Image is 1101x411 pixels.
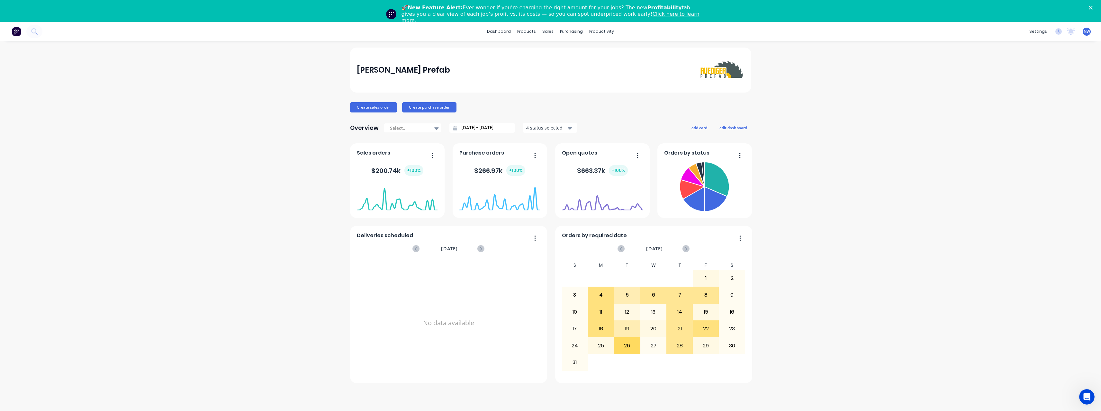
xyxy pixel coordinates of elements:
[667,337,692,353] div: 28
[1084,29,1090,34] span: NW
[562,304,588,320] div: 10
[404,165,423,176] div: + 100 %
[687,123,711,132] button: add card
[614,321,640,337] div: 19
[441,245,458,252] span: [DATE]
[562,354,588,371] div: 31
[715,123,751,132] button: edit dashboard
[526,124,567,131] div: 4 status selected
[557,27,586,36] div: purchasing
[693,287,719,303] div: 8
[371,165,423,176] div: $ 200.74k
[402,11,699,23] a: Click here to learn more.
[539,27,557,36] div: sales
[350,102,397,112] button: Create sales order
[719,287,745,303] div: 9
[1026,27,1050,36] div: settings
[719,270,745,286] div: 2
[693,261,719,270] div: F
[667,321,692,337] div: 21
[357,149,390,157] span: Sales orders
[667,304,692,320] div: 14
[641,287,666,303] div: 6
[588,287,614,303] div: 4
[1079,389,1095,405] iframe: Intercom live chat
[614,261,640,270] div: T
[614,287,640,303] div: 5
[666,261,693,270] div: T
[357,261,540,385] div: No data available
[693,270,719,286] div: 1
[484,27,514,36] a: dashboard
[588,337,614,353] div: 25
[402,4,705,24] div: 🚀 Ever wonder if you’re charging the right amount for your jobs? The new tab gives you a clear vi...
[514,27,539,36] div: products
[402,102,456,112] button: Create purchase order
[609,165,628,176] div: + 100 %
[614,304,640,320] div: 12
[699,59,744,81] img: Ruediger Prefab
[562,287,588,303] div: 3
[523,123,577,133] button: 4 status selected
[640,261,667,270] div: W
[562,232,627,239] span: Orders by required date
[667,287,692,303] div: 7
[719,261,745,270] div: S
[474,165,525,176] div: $ 266.97k
[693,321,719,337] div: 22
[588,304,614,320] div: 11
[586,27,617,36] div: productivity
[459,149,504,157] span: Purchase orders
[693,337,719,353] div: 29
[562,321,588,337] div: 17
[693,304,719,320] div: 15
[588,321,614,337] div: 18
[641,321,666,337] div: 20
[646,245,663,252] span: [DATE]
[357,64,450,76] div: [PERSON_NAME] Prefab
[562,261,588,270] div: S
[506,165,525,176] div: + 100 %
[719,321,745,337] div: 23
[664,149,709,157] span: Orders by status
[614,337,640,353] div: 26
[408,4,463,11] b: New Feature Alert:
[588,261,614,270] div: M
[719,304,745,320] div: 16
[1089,6,1095,10] div: Close
[641,304,666,320] div: 13
[562,149,597,157] span: Open quotes
[647,4,682,11] b: Profitability
[577,165,628,176] div: $ 663.37k
[12,27,21,36] img: Factory
[562,337,588,353] div: 24
[719,337,745,353] div: 30
[350,121,379,134] div: Overview
[641,337,666,353] div: 27
[386,9,396,19] img: Profile image for Team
